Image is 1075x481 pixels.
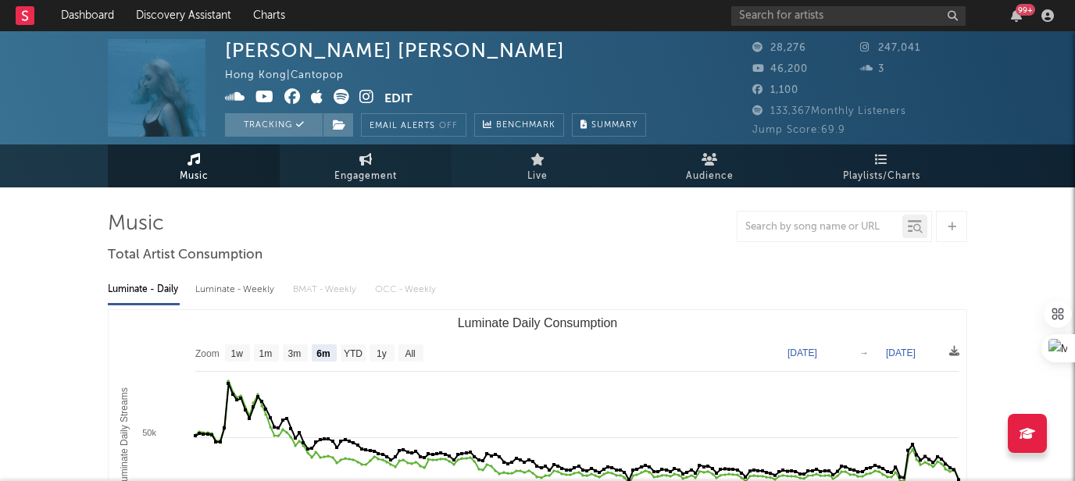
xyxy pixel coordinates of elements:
span: Live [527,167,548,186]
button: 99+ [1011,9,1022,22]
button: Edit [384,89,412,109]
div: 99 + [1016,4,1035,16]
span: 133,367 Monthly Listeners [752,106,906,116]
span: Audience [686,167,734,186]
span: Jump Score: 69.9 [752,125,845,135]
text: 50k [142,428,156,437]
input: Search for artists [731,6,966,26]
div: [PERSON_NAME] [PERSON_NAME] [225,39,565,62]
span: 28,276 [752,43,806,53]
div: Hong Kong | Cantopop [225,66,362,85]
div: Luminate - Weekly [195,276,277,303]
text: 1y [377,348,387,359]
span: Summary [591,121,637,130]
span: 3 [860,64,884,74]
a: Audience [623,144,795,187]
span: Playlists/Charts [843,167,920,186]
text: [DATE] [787,347,817,358]
text: [DATE] [886,347,916,358]
text: 3m [288,348,302,359]
text: Luminate Daily Consumption [458,316,618,330]
a: Music [108,144,280,187]
text: → [859,347,869,358]
input: Search by song name or URL [737,221,902,233]
text: 6m [316,348,330,359]
text: YTD [344,348,362,359]
a: Engagement [280,144,452,187]
text: 1m [259,348,273,359]
button: Summary [572,113,646,137]
span: 46,200 [752,64,808,74]
span: Benchmark [496,116,555,135]
span: Music [180,167,209,186]
span: 247,041 [860,43,920,53]
div: Luminate - Daily [108,276,180,303]
a: Playlists/Charts [795,144,967,187]
em: Off [439,122,458,130]
span: Engagement [334,167,397,186]
span: Total Artist Consumption [108,246,262,265]
button: Email AlertsOff [361,113,466,137]
a: Live [452,144,623,187]
text: 1w [231,348,244,359]
text: Zoom [195,348,220,359]
text: All [405,348,415,359]
button: Tracking [225,113,323,137]
span: 1,100 [752,85,798,95]
a: Benchmark [474,113,564,137]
